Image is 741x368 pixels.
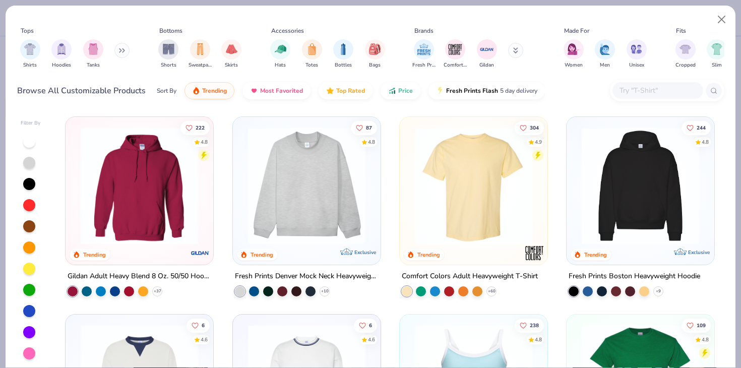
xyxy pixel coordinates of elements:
div: filter for Totes [302,39,322,69]
span: Cropped [675,62,696,69]
button: Like [682,319,711,333]
span: Trending [202,87,227,95]
div: Gildan Adult Heavy Blend 8 Oz. 50/50 Hooded Sweatshirt [68,270,211,283]
button: Like [350,120,377,135]
div: 4.8 [367,138,375,146]
span: Unisex [629,62,644,69]
button: filter button [412,39,436,69]
div: Accessories [271,26,304,35]
div: 4.8 [201,138,208,146]
div: filter for Men [595,39,615,69]
button: Like [180,120,210,135]
input: Try "T-Shirt" [619,85,696,96]
img: Hoodies Image [56,43,67,55]
span: Exclusive [354,249,376,256]
div: Sort By [157,86,176,95]
img: Unisex Image [631,43,642,55]
span: Top Rated [336,87,365,95]
span: Price [398,87,413,95]
img: Hats Image [275,43,286,55]
div: Brands [414,26,434,35]
div: filter for Unisex [627,39,647,69]
span: Bags [369,62,381,69]
span: 5 day delivery [500,85,537,97]
div: filter for Skirts [221,39,241,69]
img: Men Image [599,43,610,55]
button: filter button [333,39,353,69]
span: 87 [365,125,372,130]
button: Trending [184,82,234,99]
span: Slim [712,62,722,69]
button: filter button [675,39,696,69]
button: filter button [564,39,584,69]
span: Fresh Prints [412,62,436,69]
div: filter for Bags [365,39,385,69]
div: filter for Sweatpants [189,39,212,69]
div: Made For [564,26,589,35]
span: Shirts [23,62,37,69]
span: Women [565,62,583,69]
div: filter for Shirts [20,39,40,69]
button: filter button [189,39,212,69]
div: Fresh Prints Boston Heavyweight Hoodie [569,270,700,283]
span: 244 [697,125,706,130]
img: Cropped Image [680,43,691,55]
button: filter button [51,39,72,69]
div: Filter By [21,119,41,127]
img: 029b8af0-80e6-406f-9fdc-fdf898547912 [410,127,537,244]
img: Slim Image [711,43,722,55]
button: filter button [221,39,241,69]
div: filter for Cropped [675,39,696,69]
img: Women Image [568,43,579,55]
img: Skirts Image [226,43,237,55]
span: Fresh Prints Flash [446,87,498,95]
button: Price [381,82,420,99]
button: filter button [365,39,385,69]
span: 304 [530,125,539,130]
button: filter button [83,39,103,69]
div: Comfort Colors Adult Heavyweight T-Shirt [402,270,538,283]
span: + 10 [321,288,328,294]
span: 6 [368,323,372,328]
img: a90f7c54-8796-4cb2-9d6e-4e9644cfe0fe [371,127,498,244]
div: 4.8 [702,138,709,146]
div: Browse All Customizable Products [17,85,146,97]
span: Totes [305,62,318,69]
div: 4.8 [535,336,542,344]
img: Bags Image [369,43,380,55]
button: filter button [20,39,40,69]
span: 109 [697,323,706,328]
img: Totes Image [306,43,318,55]
div: filter for Hoodies [51,39,72,69]
div: Tops [21,26,34,35]
button: Like [682,120,711,135]
div: filter for Gildan [477,39,497,69]
span: Bottles [335,62,352,69]
button: filter button [444,39,467,69]
img: Comfort Colors logo [524,243,544,263]
img: e55d29c3-c55d-459c-bfd9-9b1c499ab3c6 [537,127,665,244]
div: filter for Shorts [158,39,178,69]
div: filter for Bottles [333,39,353,69]
button: Fresh Prints Flash5 day delivery [428,82,545,99]
div: filter for Comfort Colors [444,39,467,69]
div: Fresh Prints Denver Mock Neck Heavyweight Sweatshirt [235,270,379,283]
img: most_fav.gif [250,87,258,95]
img: Sweatpants Image [195,43,206,55]
button: Close [712,10,731,29]
span: Sweatpants [189,62,212,69]
div: Bottoms [159,26,182,35]
button: filter button [707,39,727,69]
span: Hoodies [52,62,71,69]
img: Shorts Image [163,43,174,55]
span: Tanks [87,62,100,69]
img: flash.gif [436,87,444,95]
span: Men [600,62,610,69]
span: Skirts [225,62,238,69]
div: 4.9 [535,138,542,146]
div: filter for Women [564,39,584,69]
span: 6 [202,323,205,328]
div: filter for Hats [270,39,290,69]
div: filter for Fresh Prints [412,39,436,69]
span: Hats [275,62,286,69]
